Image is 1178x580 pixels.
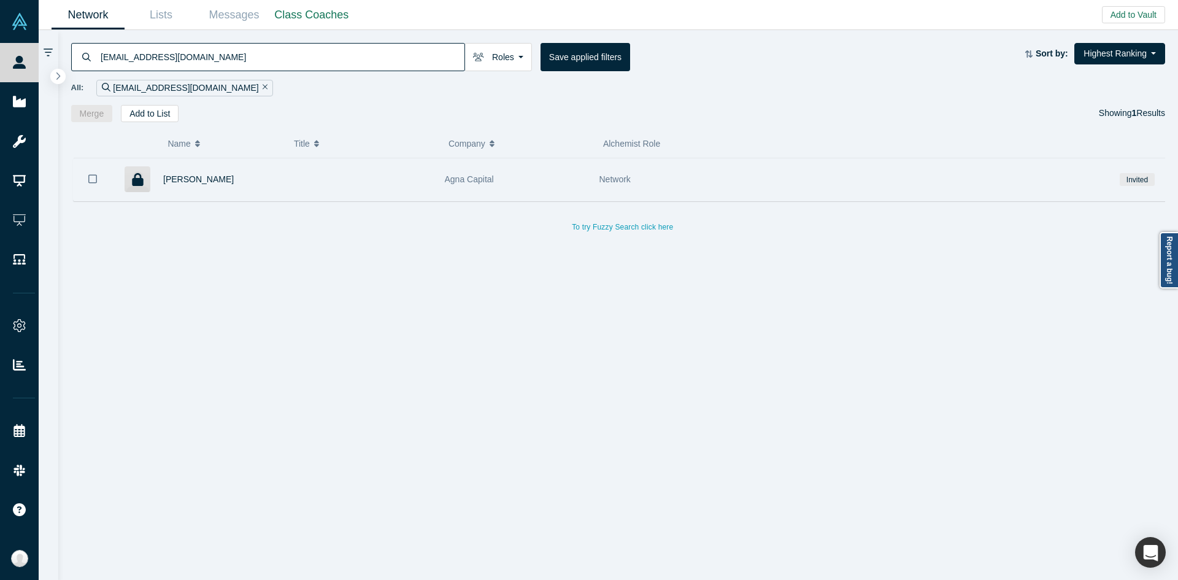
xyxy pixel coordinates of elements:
[599,174,631,184] span: Network
[1099,105,1165,122] div: Showing
[294,131,310,157] span: Title
[125,1,198,29] a: Lists
[259,81,268,95] button: Remove Filter
[541,43,630,71] button: Save applied filters
[563,219,682,235] button: To try Fuzzy Search click here
[11,550,28,567] img: Anna Sanchez's Account
[448,131,485,157] span: Company
[167,131,190,157] span: Name
[74,158,112,201] button: Bookmark
[1036,48,1068,58] strong: Sort by:
[71,82,84,94] span: All:
[198,1,271,29] a: Messages
[11,13,28,30] img: Alchemist Vault Logo
[448,131,590,157] button: Company
[167,131,281,157] button: Name
[1132,108,1137,118] strong: 1
[121,105,179,122] button: Add to List
[52,1,125,29] a: Network
[1102,6,1165,23] button: Add to Vault
[294,131,436,157] button: Title
[1132,108,1165,118] span: Results
[271,1,353,29] a: Class Coaches
[71,105,113,122] button: Merge
[603,139,660,149] span: Alchemist Role
[1074,43,1165,64] button: Highest Ranking
[445,174,494,184] span: Agna Capital
[1160,232,1178,288] a: Report a bug!
[96,80,273,96] div: [EMAIL_ADDRESS][DOMAIN_NAME]
[163,174,234,184] a: [PERSON_NAME]
[1120,173,1154,186] span: Invited
[464,43,532,71] button: Roles
[99,42,464,71] input: Search by name, title, company, summary, expertise, investment criteria or topics of focus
